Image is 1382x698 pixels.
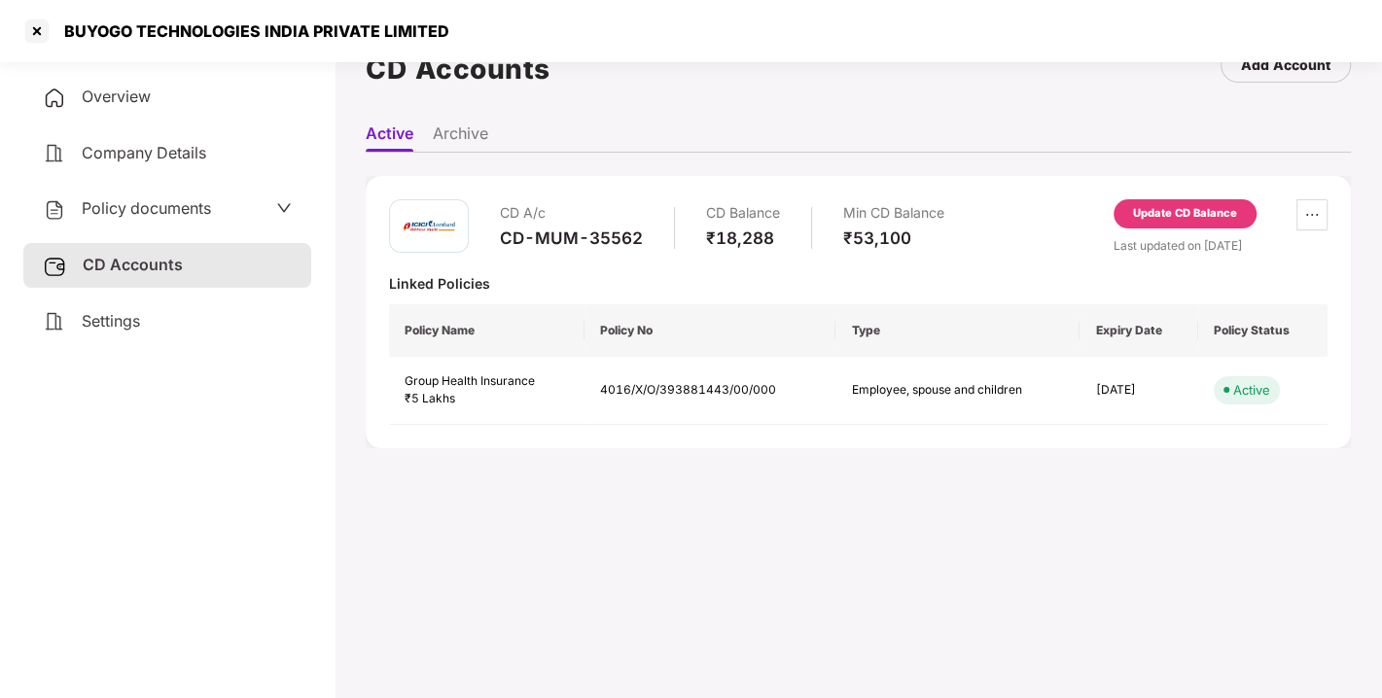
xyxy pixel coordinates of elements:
[585,357,835,426] td: 4016/X/O/393881443/00/000
[82,87,151,106] span: Overview
[389,274,1328,293] div: Linked Policies
[1296,199,1328,230] button: ellipsis
[43,142,66,165] img: svg+xml;base64,PHN2ZyB4bWxucz0iaHR0cDovL3d3dy53My5vcmcvMjAwMC9zdmciIHdpZHRoPSIyNCIgaGVpZ2h0PSIyNC...
[500,227,643,249] div: CD-MUM-35562
[843,227,944,249] div: ₹53,100
[1297,207,1327,223] span: ellipsis
[706,227,780,249] div: ₹18,288
[83,255,183,274] span: CD Accounts
[433,123,488,152] li: Archive
[43,198,66,222] img: svg+xml;base64,PHN2ZyB4bWxucz0iaHR0cDovL3d3dy53My5vcmcvMjAwMC9zdmciIHdpZHRoPSIyNCIgaGVpZ2h0PSIyNC...
[53,21,449,41] div: BUYOGO TECHNOLOGIES INDIA PRIVATE LIMITED
[366,48,550,90] h1: CD Accounts
[1114,236,1328,255] div: Last updated on [DATE]
[366,123,413,152] li: Active
[389,304,585,357] th: Policy Name
[851,381,1064,400] div: Employee, spouse and children
[1080,357,1197,426] td: [DATE]
[405,372,569,391] div: Group Health Insurance
[500,199,643,227] div: CD A/c
[43,255,67,278] img: svg+xml;base64,PHN2ZyB3aWR0aD0iMjUiIGhlaWdodD0iMjQiIHZpZXdCb3g9IjAgMCAyNSAyNCIgZmlsbD0ibm9uZSIgeG...
[400,216,458,236] img: icici.png
[82,311,140,331] span: Settings
[276,200,292,216] span: down
[1198,304,1328,357] th: Policy Status
[706,199,780,227] div: CD Balance
[1080,304,1197,357] th: Expiry Date
[1133,205,1237,223] div: Update CD Balance
[82,143,206,162] span: Company Details
[1233,380,1270,400] div: Active
[843,199,944,227] div: Min CD Balance
[1241,54,1330,76] div: Add Account
[43,87,66,110] img: svg+xml;base64,PHN2ZyB4bWxucz0iaHR0cDovL3d3dy53My5vcmcvMjAwMC9zdmciIHdpZHRoPSIyNCIgaGVpZ2h0PSIyNC...
[585,304,835,357] th: Policy No
[405,391,455,405] span: ₹5 Lakhs
[835,304,1080,357] th: Type
[82,198,211,218] span: Policy documents
[43,310,66,333] img: svg+xml;base64,PHN2ZyB4bWxucz0iaHR0cDovL3d3dy53My5vcmcvMjAwMC9zdmciIHdpZHRoPSIyNCIgaGVpZ2h0PSIyNC...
